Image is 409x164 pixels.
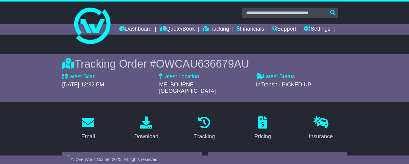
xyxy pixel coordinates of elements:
[309,132,333,141] div: Insurance
[159,82,216,94] span: MELBOURNE [GEOGRAPHIC_DATA]
[237,24,264,35] a: Financials
[159,73,199,80] label: Latest Location
[81,132,95,141] div: Email
[250,114,275,143] a: Pricing
[62,57,347,70] div: Tracking Order #
[134,132,158,141] div: Download
[272,24,296,35] a: Support
[304,24,330,35] a: Settings
[194,132,215,141] div: Tracking
[305,114,337,143] a: Insurance
[256,73,295,80] label: Latest Status
[62,73,96,80] label: Latest Scan
[119,24,152,35] a: Dashboard
[156,58,249,70] span: OWCAU636679AU
[78,114,99,143] a: Email
[130,114,162,143] a: Download
[254,132,271,141] div: Pricing
[203,24,229,35] a: Tracking
[159,24,195,35] a: Quote/Book
[256,82,311,88] span: InTransit - PICKED UP
[62,82,104,88] span: [DATE] 12:32 PM
[190,114,219,143] a: Tracking
[71,157,159,162] span: © One World Courier 2025. All rights reserved.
